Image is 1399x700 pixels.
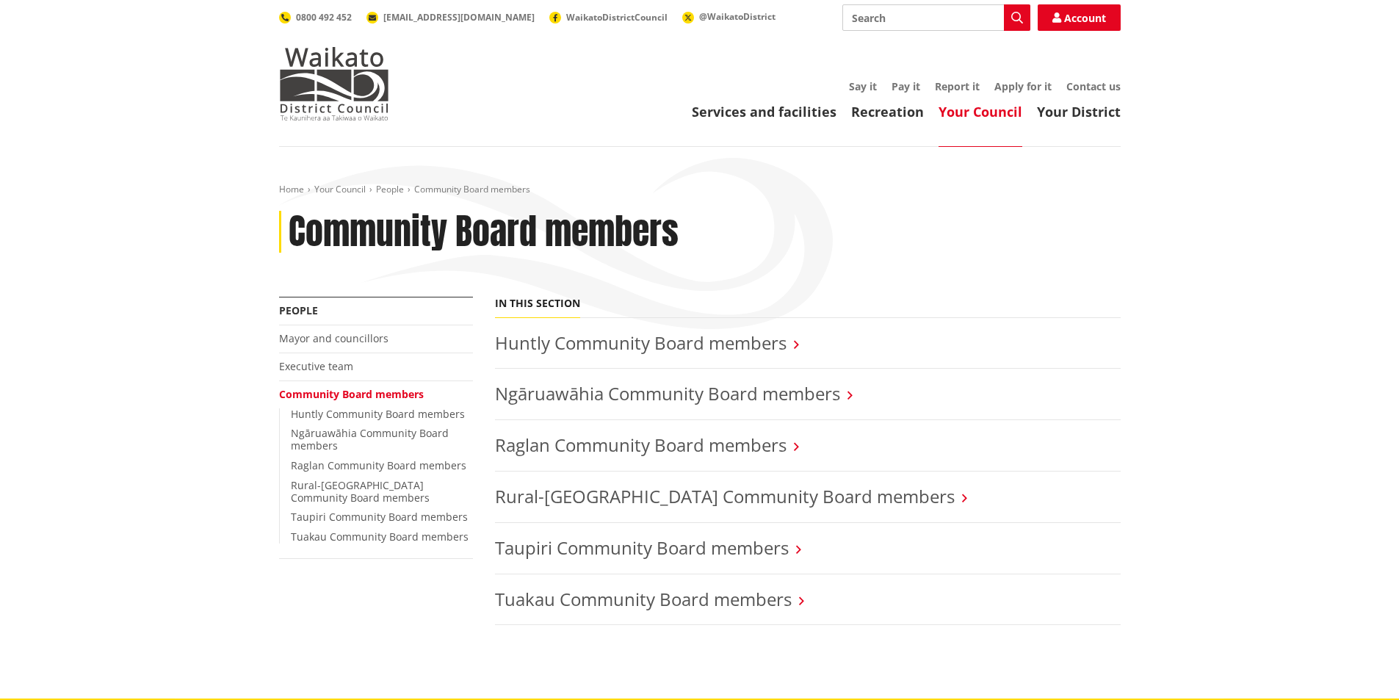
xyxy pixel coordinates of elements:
[296,11,352,24] span: 0800 492 452
[692,103,836,120] a: Services and facilities
[1066,79,1121,93] a: Contact us
[279,184,1121,196] nav: breadcrumb
[414,183,530,195] span: Community Board members
[849,79,877,93] a: Say it
[291,426,449,452] a: Ngāruawāhia Community Board members
[291,407,465,421] a: Huntly Community Board members
[279,183,304,195] a: Home
[289,211,679,253] h1: Community Board members
[376,183,404,195] a: People
[1037,103,1121,120] a: Your District
[495,535,789,560] a: Taupiri Community Board members
[279,47,389,120] img: Waikato District Council - Te Kaunihera aa Takiwaa o Waikato
[279,359,353,373] a: Executive team
[495,297,580,310] h5: In this section
[935,79,980,93] a: Report it
[291,458,466,472] a: Raglan Community Board members
[682,10,776,23] a: @WaikatoDistrict
[279,11,352,24] a: 0800 492 452
[279,331,388,345] a: Mayor and councillors
[699,10,776,23] span: @WaikatoDistrict
[495,484,955,508] a: Rural-[GEOGRAPHIC_DATA] Community Board members
[495,331,787,355] a: Huntly Community Board members
[366,11,535,24] a: [EMAIL_ADDRESS][DOMAIN_NAME]
[291,530,469,544] a: Tuakau Community Board members
[291,510,468,524] a: Taupiri Community Board members
[279,387,424,401] a: Community Board members
[279,303,318,317] a: People
[291,478,430,505] a: Rural-[GEOGRAPHIC_DATA] Community Board members
[1038,4,1121,31] a: Account
[314,183,366,195] a: Your Council
[842,4,1030,31] input: Search input
[495,587,792,611] a: Tuakau Community Board members
[383,11,535,24] span: [EMAIL_ADDRESS][DOMAIN_NAME]
[566,11,668,24] span: WaikatoDistrictCouncil
[549,11,668,24] a: WaikatoDistrictCouncil
[495,433,787,457] a: Raglan Community Board members
[892,79,920,93] a: Pay it
[851,103,924,120] a: Recreation
[939,103,1022,120] a: Your Council
[495,381,840,405] a: Ngāruawāhia Community Board members
[994,79,1052,93] a: Apply for it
